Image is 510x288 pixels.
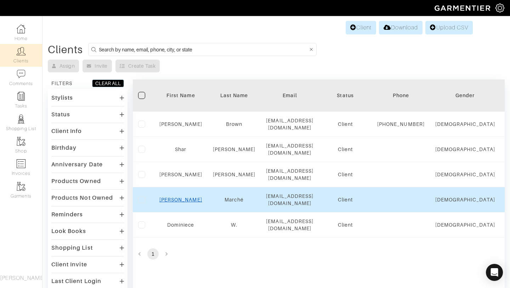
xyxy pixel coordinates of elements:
a: Dominiece [167,222,194,228]
a: Download [379,21,423,34]
button: page 1 [147,248,159,260]
div: Products Owned [51,178,101,185]
div: [EMAIL_ADDRESS][DOMAIN_NAME] [266,117,313,131]
button: CLEAR ALL [92,79,124,87]
div: Phone [377,92,425,99]
div: Last Name [213,92,256,99]
img: clients-icon-6bae9207a08558b7cb47a8932f037763ab4055f8c8b6bfacd5dc20c3e0201464.png [17,47,25,56]
img: dashboard-icon-dbcd8f5a0b271acd01030246c82b418ddd0df26cd7fceb0bd07c9910d44c42f6.png [17,24,25,33]
div: [EMAIL_ADDRESS][DOMAIN_NAME] [266,167,313,182]
div: Client [324,221,367,228]
div: Reminders [51,211,83,218]
div: Status [51,111,70,118]
img: garmentier-logo-header-white-b43fb05a5012e4ada735d5af1a66efaba907eab6374d6393d1fbf88cb4ef424d.png [431,2,495,14]
div: [DEMOGRAPHIC_DATA] [435,196,495,203]
img: orders-icon-0abe47150d42831381b5fb84f609e132dff9fe21cb692f30cb5eec754e2cba89.png [17,159,25,168]
a: [PERSON_NAME] [213,146,256,152]
img: garments-icon-b7da505a4dc4fd61783c78ac3ca0ef83fa9d6f193b1c9dc38574b1d14d53ca28.png [17,137,25,146]
div: Email [266,92,313,99]
nav: pagination navigation [133,248,505,260]
div: Gender [435,92,495,99]
div: Client [324,196,367,203]
div: Shopping List [51,244,93,251]
th: Toggle SortBy [208,79,261,112]
div: CLEAR ALL [95,80,121,87]
div: Client Info [51,128,82,135]
div: [EMAIL_ADDRESS][DOMAIN_NAME] [266,193,313,207]
th: Toggle SortBy [319,79,372,112]
a: [PERSON_NAME] [159,121,202,127]
div: Open Intercom Messenger [486,264,503,281]
th: Toggle SortBy [154,79,208,112]
div: Products Not Owned [51,194,113,201]
div: Look Books [51,228,86,235]
div: Client Invite [51,261,87,268]
a: Upload CSV [425,21,473,34]
div: Client [324,121,367,128]
div: Status [324,92,367,99]
a: [PERSON_NAME] [213,172,256,177]
div: FILTERS [51,80,72,87]
a: [PERSON_NAME] [159,197,202,203]
th: Toggle SortBy [430,79,500,112]
div: [DEMOGRAPHIC_DATA] [435,146,495,153]
div: First Name [159,92,202,99]
img: gear-icon-white-bd11855cb880d31180b6d7d6211b90ccbf57a29d726f0c71d8c61bd08dd39cc2.png [495,4,504,12]
div: Clients [48,46,83,53]
a: Brown [226,121,242,127]
a: Marché [225,197,243,203]
img: comment-icon-a0a6a9ef722e966f86d9cbdc48e553b5cf19dbc54f86b18d962a5391bc8f6eb6.png [17,70,25,78]
a: Client [346,21,376,34]
div: Client [324,146,367,153]
input: Search by name, email, phone, city, or state [99,45,308,54]
a: [PERSON_NAME] [159,172,202,177]
div: Birthday [51,144,76,151]
img: garments-icon-b7da505a4dc4fd61783c78ac3ca0ef83fa9d6f193b1c9dc38574b1d14d53ca28.png [17,182,25,191]
div: [DEMOGRAPHIC_DATA] [435,121,495,128]
div: Anniversary Date [51,161,103,168]
img: stylists-icon-eb353228a002819b7ec25b43dbf5f0378dd9e0616d9560372ff212230b889e62.png [17,115,25,123]
div: [DEMOGRAPHIC_DATA] [435,171,495,178]
div: Client [324,171,367,178]
div: [DEMOGRAPHIC_DATA] [435,221,495,228]
div: Last Client Login [51,278,101,285]
div: [EMAIL_ADDRESS][DOMAIN_NAME] [266,218,313,232]
a: Shar [175,146,186,152]
img: reminder-icon-8004d30b9f0a5d33ae49ab947aed9ed385cf756f9e5892f1edd6e32f2345188e.png [17,92,25,101]
div: Stylists [51,94,73,101]
div: [EMAIL_ADDRESS][DOMAIN_NAME] [266,142,313,156]
div: [PHONE_NUMBER] [377,121,425,128]
a: W. [231,222,237,228]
